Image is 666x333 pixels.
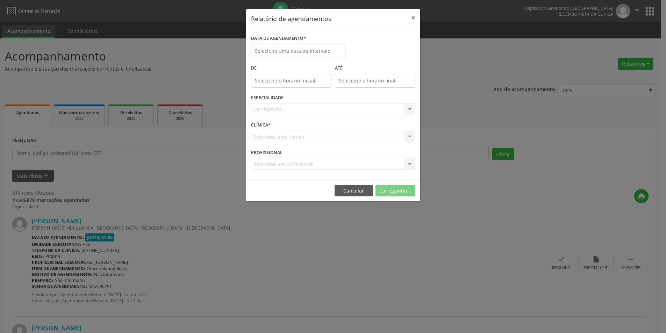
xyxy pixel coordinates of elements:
input: Selecione uma data ou intervalo [251,44,345,58]
label: CLÍNICA [251,120,271,131]
input: Selecione o horário final [335,74,415,88]
h5: Relatório de agendamentos [251,14,331,23]
button: Carregando... [375,185,415,197]
button: Close [406,9,420,26]
label: De [251,63,331,74]
label: DATA DE AGENDAMENTO [251,33,306,44]
label: ATÉ [335,63,415,74]
input: Selecione o horário inicial [251,74,331,88]
label: ESPECIALIDADE [251,93,284,103]
button: Cancelar [335,185,373,197]
label: PROFISSIONAL [251,147,282,158]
